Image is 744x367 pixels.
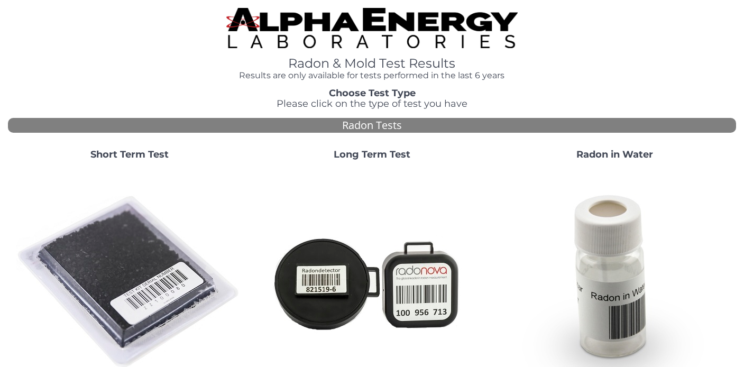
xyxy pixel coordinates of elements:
h1: Radon & Mold Test Results [226,57,518,70]
img: TightCrop.jpg [226,8,518,48]
strong: Choose Test Type [329,87,416,99]
span: Please click on the type of test you have [277,98,467,109]
strong: Long Term Test [334,149,410,160]
strong: Short Term Test [90,149,169,160]
div: Radon Tests [8,118,736,133]
strong: Radon in Water [576,149,653,160]
h4: Results are only available for tests performed in the last 6 years [226,71,518,80]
